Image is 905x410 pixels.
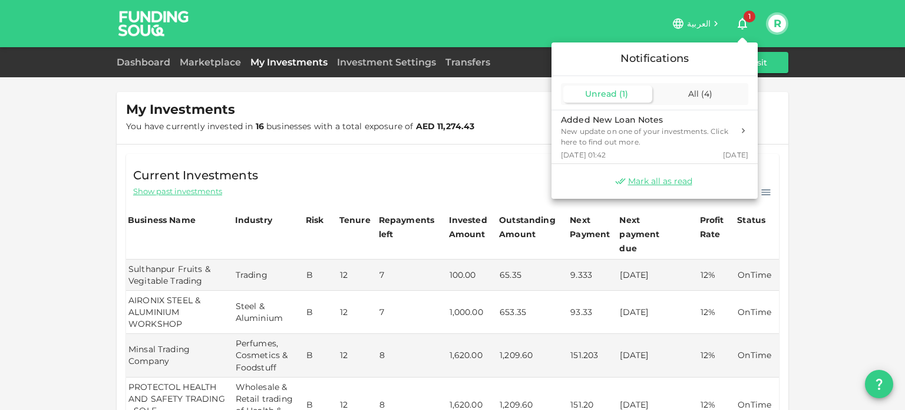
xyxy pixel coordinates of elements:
[561,114,734,126] div: Added New Loan Notes
[620,52,689,65] span: Notifications
[701,88,712,99] span: ( 4 )
[561,150,606,160] span: [DATE] 01:42
[628,176,692,187] span: Mark all as read
[619,88,628,99] span: ( 1 )
[561,126,734,147] div: New update on one of your investments. Click here to find out more.
[688,88,699,99] span: All
[723,150,748,160] span: [DATE]
[585,88,617,99] span: Unread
